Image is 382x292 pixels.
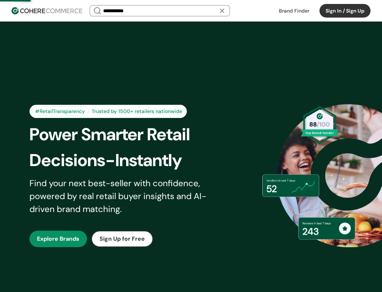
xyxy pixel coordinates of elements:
[319,4,371,18] button: Sign In / Sign Up
[89,108,185,115] div: Trusted by 1500+ retailers nationwide
[11,7,82,14] img: Cohere Logo
[91,231,153,247] button: Sign Up for Free
[29,122,236,147] div: Power Smarter Retail
[29,177,226,216] div: Find your next best-seller with confidence, powered by real retail buyer insights and AI-driven b...
[31,107,89,116] div: #RetailTransparency
[29,231,87,247] button: Explore Brands
[29,147,236,173] div: Decisions-Instantly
